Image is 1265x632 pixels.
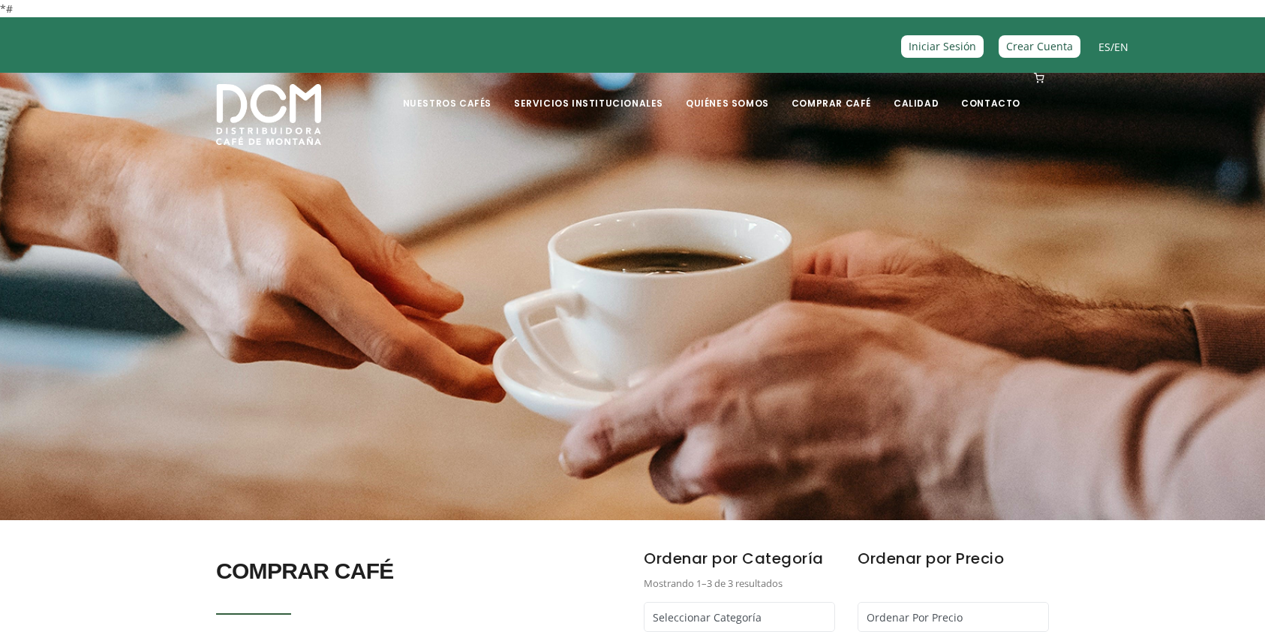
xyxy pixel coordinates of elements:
[952,74,1029,110] a: Contacto
[1098,40,1110,54] a: ES
[783,74,880,110] a: Comprar Café
[677,74,778,110] a: Quiénes Somos
[216,550,621,592] h2: COMPRAR CAFÉ
[644,543,835,575] h6: Ordenar por Categoría
[394,74,500,110] a: Nuestros Cafés
[858,543,1049,575] h6: Ordenar por Precio
[1114,40,1128,54] a: EN
[901,35,984,57] a: Iniciar Sesión
[644,575,835,591] p: Mostrando 1–3 de 3 resultados
[999,35,1080,57] a: Crear Cuenta
[885,74,948,110] a: Calidad
[1098,38,1128,56] span: /
[505,74,672,110] a: Servicios Institucionales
